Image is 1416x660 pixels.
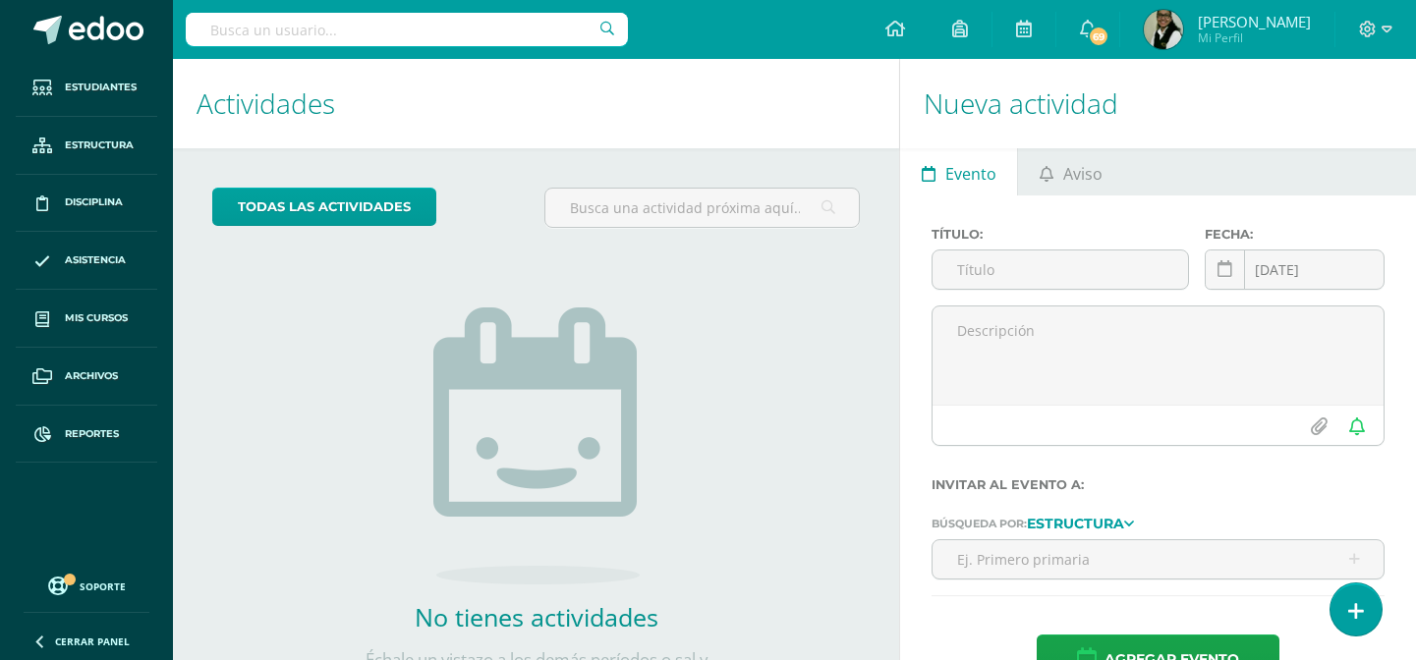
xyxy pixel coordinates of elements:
img: 2641568233371aec4da1e5ad82614674.png [1144,10,1183,49]
a: Disciplina [16,175,157,233]
a: Estructura [16,117,157,175]
label: Fecha: [1205,227,1385,242]
img: no_activities.png [433,307,640,584]
a: Archivos [16,348,157,406]
a: Evento [900,148,1017,195]
input: Busca un usuario... [186,13,628,46]
a: Asistencia [16,232,157,290]
label: Invitar al evento a: [932,477,1385,492]
a: Soporte [24,572,149,598]
span: Reportes [65,426,119,442]
span: 69 [1088,26,1109,47]
h2: No tienes actividades [340,600,733,633]
input: Fecha de entrega [1206,250,1384,289]
span: Estudiantes [65,80,137,95]
h1: Actividades [197,59,876,148]
span: Soporte [80,579,126,593]
input: Busca una actividad próxima aquí... [545,189,860,227]
span: Archivos [65,368,118,384]
a: todas las Actividades [212,188,436,226]
span: [PERSON_NAME] [1198,12,1311,31]
a: Estructura [1027,516,1134,529]
a: Estudiantes [16,59,157,117]
h1: Nueva actividad [924,59,1392,148]
a: Mis cursos [16,290,157,348]
span: Mis cursos [65,310,128,326]
span: Mi Perfil [1198,29,1311,46]
span: Aviso [1063,150,1103,197]
a: Reportes [16,406,157,464]
label: Título: [932,227,1189,242]
a: Aviso [1018,148,1123,195]
input: Ej. Primero primaria [933,540,1384,578]
span: Asistencia [65,252,126,268]
span: Disciplina [65,194,123,210]
input: Título [933,250,1188,289]
span: Búsqueda por: [932,517,1027,530]
span: Evento [945,150,996,197]
span: Estructura [65,137,134,153]
span: Cerrar panel [55,634,130,648]
strong: Estructura [1027,515,1124,532]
